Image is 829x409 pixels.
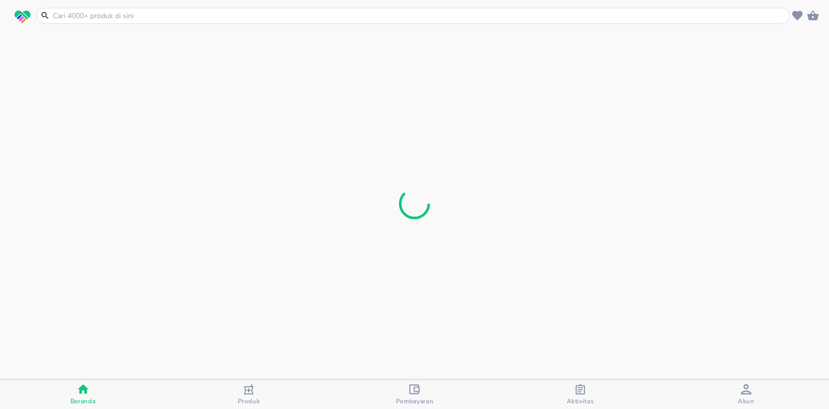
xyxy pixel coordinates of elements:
[497,380,663,409] button: Aktivitas
[396,397,434,405] span: Pembayaran
[567,397,594,405] span: Aktivitas
[332,380,497,409] button: Pembayaran
[738,397,754,405] span: Akun
[52,10,787,21] input: Cari 4000+ produk di sini
[663,380,829,409] button: Akun
[70,397,96,405] span: Beranda
[166,380,332,409] button: Produk
[15,10,31,24] img: logo_swiperx_s.bd005f3b.svg
[238,397,260,405] span: Produk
